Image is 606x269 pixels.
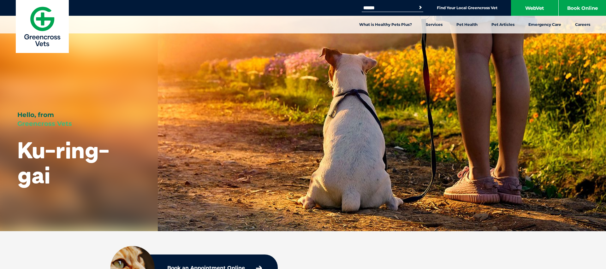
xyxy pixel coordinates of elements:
[521,16,568,33] a: Emergency Care
[437,5,497,10] a: Find Your Local Greencross Vet
[352,16,419,33] a: What is Healthy Pets Plus?
[417,4,424,11] button: Search
[17,120,72,127] span: Greencross Vets
[419,16,449,33] a: Services
[449,16,484,33] a: Pet Health
[568,16,597,33] a: Careers
[17,137,140,187] h1: Ku-ring-gai
[17,111,54,119] span: Hello, from
[484,16,521,33] a: Pet Articles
